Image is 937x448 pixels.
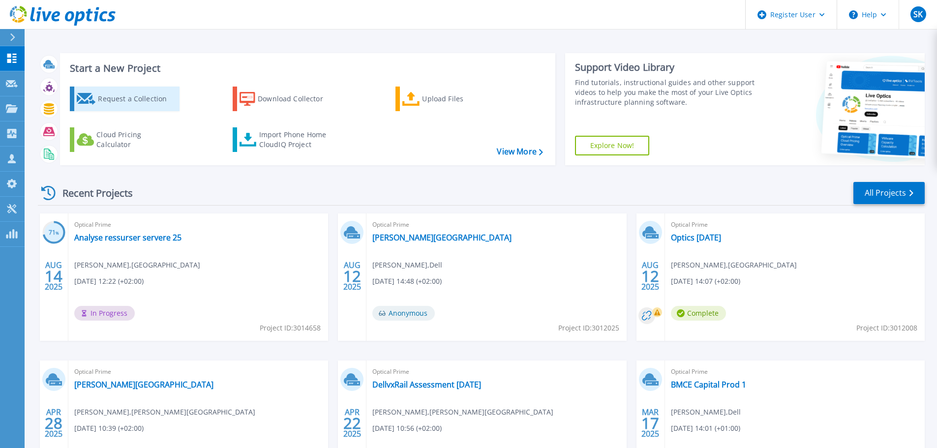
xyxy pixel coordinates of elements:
div: APR 2025 [343,405,362,441]
span: [PERSON_NAME] , Dell [671,407,741,418]
div: APR 2025 [44,405,63,441]
a: DellvxRail Assessment [DATE] [372,380,481,389]
span: 28 [45,419,62,427]
span: Project ID: 3012008 [856,323,917,333]
a: Explore Now! [575,136,650,155]
h3: Start a New Project [70,63,543,74]
span: [PERSON_NAME] , [PERSON_NAME][GEOGRAPHIC_DATA] [74,407,255,418]
span: 14 [45,272,62,280]
div: Request a Collection [98,89,177,109]
span: [PERSON_NAME] , [PERSON_NAME][GEOGRAPHIC_DATA] [372,407,553,418]
div: AUG 2025 [343,258,362,294]
span: [DATE] 10:56 (+02:00) [372,423,442,434]
span: [DATE] 14:48 (+02:00) [372,276,442,287]
span: % [56,230,59,236]
span: Optical Prime [372,366,620,377]
span: Project ID: 3014658 [260,323,321,333]
span: 12 [641,272,659,280]
div: Upload Files [422,89,501,109]
span: 17 [641,419,659,427]
span: Project ID: 3012025 [558,323,619,333]
div: Import Phone Home CloudIQ Project [259,130,336,149]
div: Download Collector [258,89,336,109]
a: Upload Files [395,87,505,111]
span: 22 [343,419,361,427]
a: [PERSON_NAME][GEOGRAPHIC_DATA] [372,233,512,242]
span: [DATE] 12:22 (+02:00) [74,276,144,287]
a: Request a Collection [70,87,180,111]
span: Anonymous [372,306,435,321]
span: Optical Prime [74,219,322,230]
div: AUG 2025 [641,258,660,294]
a: BMCE Capital Prod 1 [671,380,746,389]
div: AUG 2025 [44,258,63,294]
div: Recent Projects [38,181,146,205]
a: [PERSON_NAME][GEOGRAPHIC_DATA] [74,380,213,389]
span: SK [913,10,923,18]
div: Find tutorials, instructional guides and other support videos to help you make the most of your L... [575,78,758,107]
span: [PERSON_NAME] , [GEOGRAPHIC_DATA] [74,260,200,270]
span: [DATE] 14:07 (+02:00) [671,276,740,287]
div: Cloud Pricing Calculator [96,130,175,149]
a: All Projects [853,182,925,204]
span: [PERSON_NAME] , Dell [372,260,442,270]
h3: 71 [42,227,65,239]
div: MAR 2025 [641,405,660,441]
span: Complete [671,306,726,321]
a: Download Collector [233,87,342,111]
div: Support Video Library [575,61,758,74]
span: Optical Prime [671,366,919,377]
span: Optical Prime [74,366,322,377]
span: [DATE] 10:39 (+02:00) [74,423,144,434]
a: Optics [DATE] [671,233,721,242]
span: In Progress [74,306,135,321]
span: [PERSON_NAME] , [GEOGRAPHIC_DATA] [671,260,797,270]
a: View More [497,147,543,156]
a: Analyse ressurser servere 25 [74,233,181,242]
span: Optical Prime [372,219,620,230]
a: Cloud Pricing Calculator [70,127,180,152]
span: 12 [343,272,361,280]
span: Optical Prime [671,219,919,230]
span: [DATE] 14:01 (+01:00) [671,423,740,434]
